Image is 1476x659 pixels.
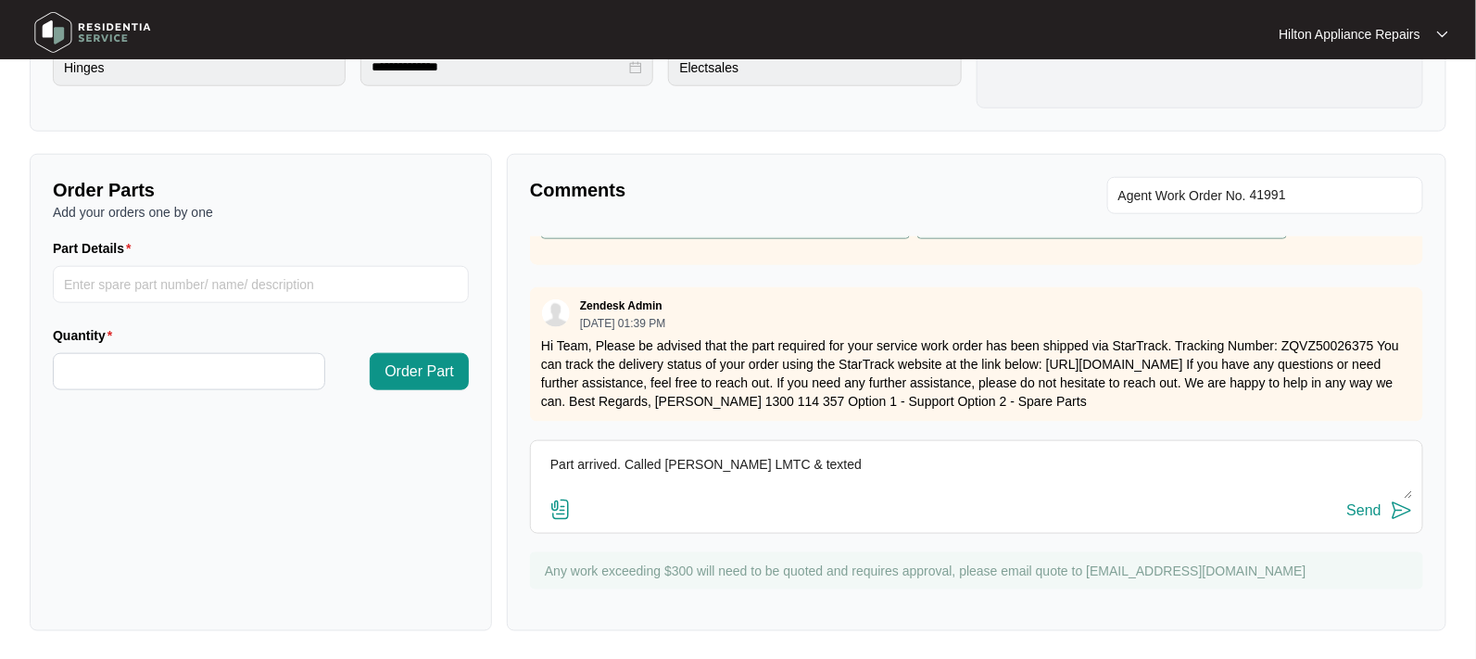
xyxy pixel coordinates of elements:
button: Send [1347,499,1413,524]
input: Product Fault or Query [53,49,346,86]
img: send-icon.svg [1391,500,1413,522]
input: Date Purchased [372,57,625,77]
p: Hi Team, Please be advised that the part required for your service work order has been shipped vi... [541,336,1412,411]
p: Zendesk Admin [580,298,662,313]
p: Any work exceeding $300 will need to be quoted and requires approval, please email quote to [EMAI... [545,562,1414,580]
div: Send [1347,502,1381,519]
p: Comments [530,177,964,203]
img: user.svg [542,299,570,327]
p: [DATE] 01:39 PM [580,318,665,329]
p: Add your orders one by one [53,203,469,222]
textarea: Part arrived. Called [PERSON_NAME] LMTC & texted [540,450,1413,499]
img: file-attachment-doc.svg [549,499,572,521]
span: Order Part [385,361,454,383]
input: Part Details [53,266,469,303]
img: dropdown arrow [1437,30,1448,39]
label: Quantity [53,326,120,345]
img: residentia service logo [28,5,158,60]
input: Quantity [54,354,324,389]
button: Order Part [370,353,469,390]
input: Add Agent Work Order No. [1250,184,1412,207]
p: Order Parts [53,177,469,203]
input: Purchased From [668,49,961,86]
p: Hilton Appliance Repairs [1279,25,1420,44]
span: Agent Work Order No. [1118,184,1246,207]
label: Part Details [53,239,139,258]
